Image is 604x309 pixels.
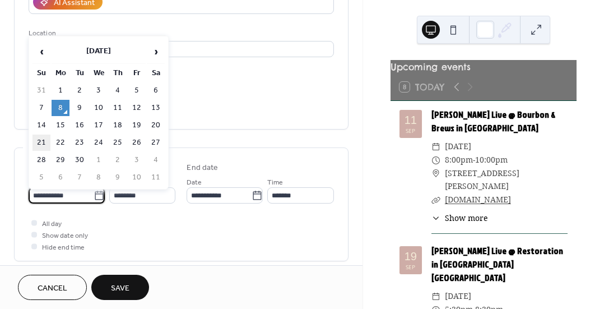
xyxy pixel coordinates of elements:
td: 28 [32,152,50,168]
td: 8 [90,169,108,186]
span: 10:00pm [475,154,508,167]
td: 23 [71,135,89,151]
td: 24 [90,135,108,151]
span: - [473,154,475,167]
div: Location [29,27,332,39]
div: End date [187,162,218,174]
th: [DATE] [52,40,146,64]
td: 11 [147,169,165,186]
td: 30 [71,152,89,168]
td: 5 [32,169,50,186]
td: 12 [128,100,146,116]
td: 7 [32,100,50,116]
div: ​ [431,154,440,167]
span: 8:00pm [445,154,473,167]
span: Show more [445,213,488,224]
span: Time [267,177,283,188]
span: Hide end time [42,242,85,253]
td: 1 [90,152,108,168]
td: 8 [52,100,69,116]
th: Sa [147,65,165,81]
th: Fr [128,65,146,81]
span: Cancel [38,283,67,294]
th: We [90,65,108,81]
div: ​ [431,140,440,154]
span: [DATE] [445,140,471,154]
td: 11 [109,100,127,116]
td: 16 [71,117,89,133]
td: 14 [32,117,50,133]
div: ​ [431,290,440,303]
span: Save [111,283,129,294]
span: Show date only [42,230,88,242]
td: 31 [32,82,50,99]
td: 18 [109,117,127,133]
td: 3 [128,152,146,168]
td: 6 [147,82,165,99]
span: All day [42,218,62,230]
td: 27 [147,135,165,151]
span: ‹ [33,40,50,63]
td: 10 [90,100,108,116]
td: 13 [147,100,165,116]
td: 2 [109,152,127,168]
td: 5 [128,82,146,99]
td: 20 [147,117,165,133]
span: Date [187,177,202,188]
div: Sep [406,128,415,133]
div: 11 [405,114,417,126]
td: 3 [90,82,108,99]
div: ​ [431,167,440,181]
td: 25 [109,135,127,151]
td: 4 [109,82,127,99]
div: Sep [406,264,415,270]
th: Tu [71,65,89,81]
td: 15 [52,117,69,133]
td: 21 [32,135,50,151]
button: Cancel [18,275,87,300]
td: 1 [52,82,69,99]
th: Su [32,65,50,81]
th: Th [109,65,127,81]
span: [DATE] [445,290,471,303]
a: [PERSON_NAME] Live @ Restoration in [GEOGRAPHIC_DATA] [GEOGRAPHIC_DATA] [431,245,563,284]
div: ​ [431,213,440,224]
td: 29 [52,152,69,168]
td: 4 [147,152,165,168]
a: [DOMAIN_NAME] [445,195,511,205]
td: 2 [71,82,89,99]
div: 19 [405,251,417,262]
span: [STREET_ADDRESS][PERSON_NAME] [445,167,568,194]
td: 7 [71,169,89,186]
td: 17 [90,117,108,133]
td: 9 [71,100,89,116]
th: Mo [52,65,69,81]
td: 10 [128,169,146,186]
td: 6 [52,169,69,186]
button: Save [91,275,149,300]
button: ​Show more [431,213,488,224]
a: [PERSON_NAME] Live @ Bourbon & Brews in [GEOGRAPHIC_DATA] [431,108,555,134]
td: 22 [52,135,69,151]
div: ​ [431,193,440,207]
td: 9 [109,169,127,186]
td: 19 [128,117,146,133]
td: 26 [128,135,146,151]
span: › [147,40,164,63]
div: Upcoming events [391,60,577,73]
